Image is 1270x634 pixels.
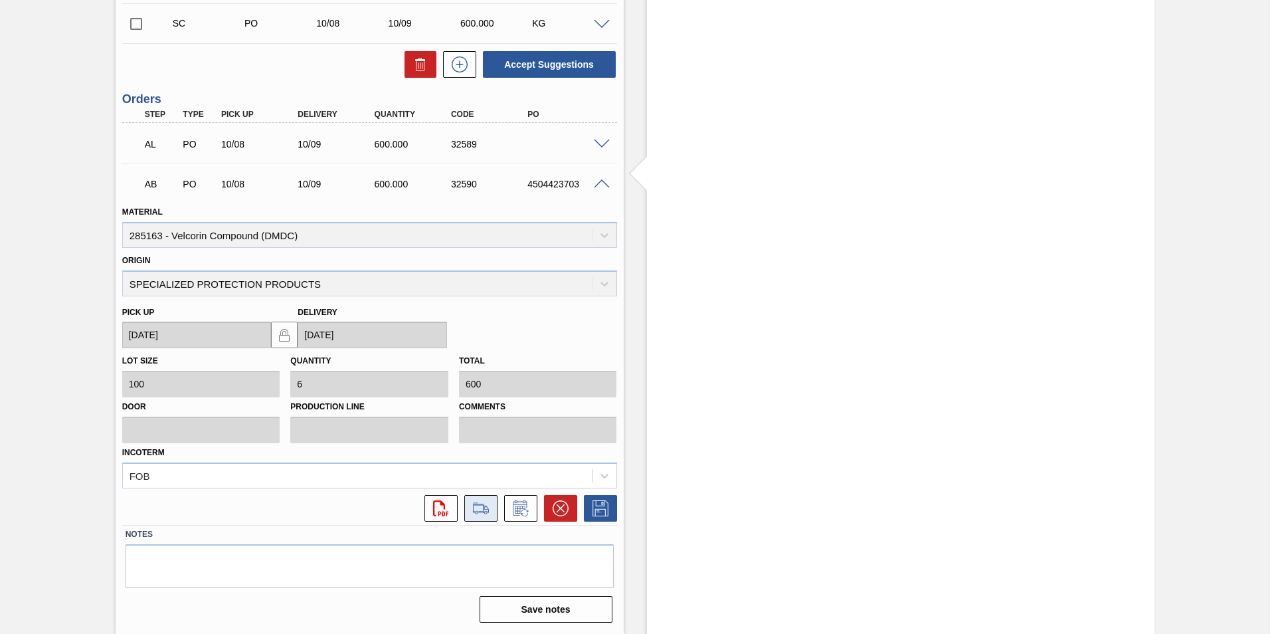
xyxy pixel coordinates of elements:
[241,18,321,29] div: Purchase order
[122,397,280,417] label: Door
[298,322,447,348] input: mm/dd/yyyy
[476,50,617,79] div: Accept Suggestions
[529,18,609,29] div: KG
[145,139,178,150] p: AL
[458,495,498,522] div: Go to Load Composition
[271,322,298,348] button: locked
[290,397,448,417] label: Production Line
[290,356,331,366] label: Quantity
[179,179,219,189] div: Purchase order
[418,495,458,522] div: Open PDF file
[122,322,272,348] input: mm/dd/yyyy
[122,207,163,217] label: Material
[459,397,617,417] label: Comments
[141,130,181,159] div: Awaiting Load Composition
[218,110,304,119] div: Pick up
[294,139,380,150] div: 10/09/2025
[218,179,304,189] div: 10/08/2025
[537,495,577,522] div: Cancel Order
[385,18,466,29] div: 10/09/2025
[371,179,457,189] div: 600.000
[218,139,304,150] div: 10/08/2025
[524,179,610,189] div: 4504423703
[483,51,616,78] button: Accept Suggestions
[398,51,436,78] div: Delete Suggestions
[457,18,537,29] div: 600.000
[169,18,250,29] div: Suggestion Created
[577,495,617,522] div: Save Order
[448,139,533,150] div: 32589
[448,110,533,119] div: Code
[448,179,533,189] div: 32590
[371,110,457,119] div: Quantity
[313,18,393,29] div: 10/08/2025
[459,356,485,366] label: Total
[371,139,457,150] div: 600.000
[436,51,476,78] div: New suggestion
[524,110,610,119] div: PO
[122,356,158,366] label: Lot size
[294,110,380,119] div: Delivery
[122,448,165,457] label: Incoterm
[298,308,337,317] label: Delivery
[498,495,537,522] div: Inform order change
[141,169,181,199] div: Awaiting Billing
[145,179,178,189] p: AB
[122,256,151,265] label: Origin
[179,110,219,119] div: Type
[122,92,617,106] h3: Orders
[130,470,150,481] div: FOB
[480,596,612,623] button: Save notes
[126,525,614,544] label: Notes
[122,308,155,317] label: Pick up
[276,327,292,343] img: locked
[179,139,219,150] div: Purchase order
[294,179,380,189] div: 10/09/2025
[141,110,181,119] div: Step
